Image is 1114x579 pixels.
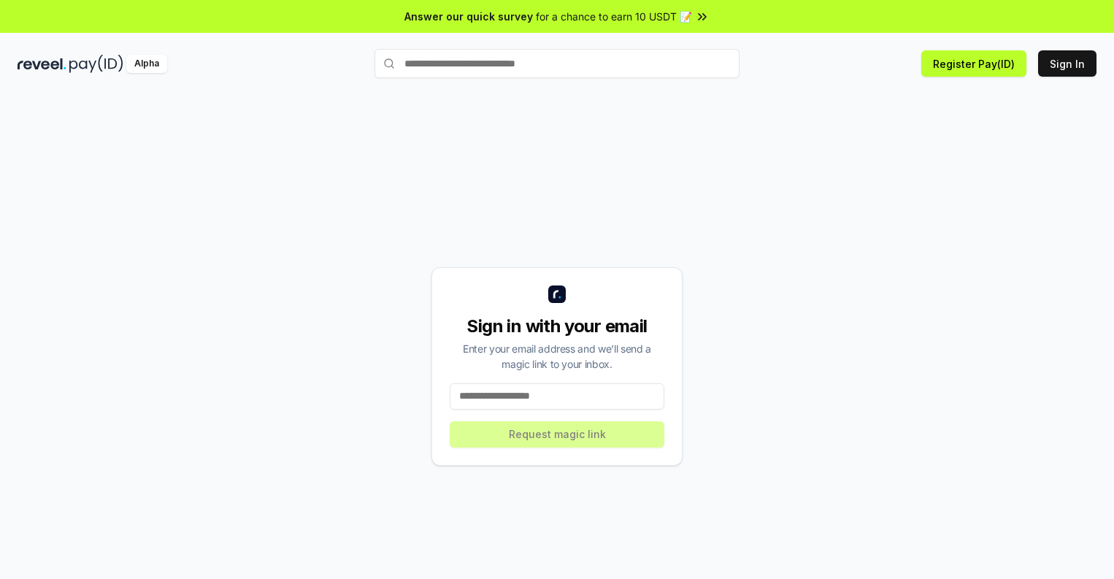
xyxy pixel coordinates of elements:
button: Sign In [1038,50,1096,77]
button: Register Pay(ID) [921,50,1026,77]
span: for a chance to earn 10 USDT 📝 [536,9,692,24]
img: logo_small [548,285,566,303]
div: Enter your email address and we’ll send a magic link to your inbox. [450,341,664,372]
img: reveel_dark [18,55,66,73]
div: Alpha [126,55,167,73]
span: Answer our quick survey [404,9,533,24]
img: pay_id [69,55,123,73]
div: Sign in with your email [450,315,664,338]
